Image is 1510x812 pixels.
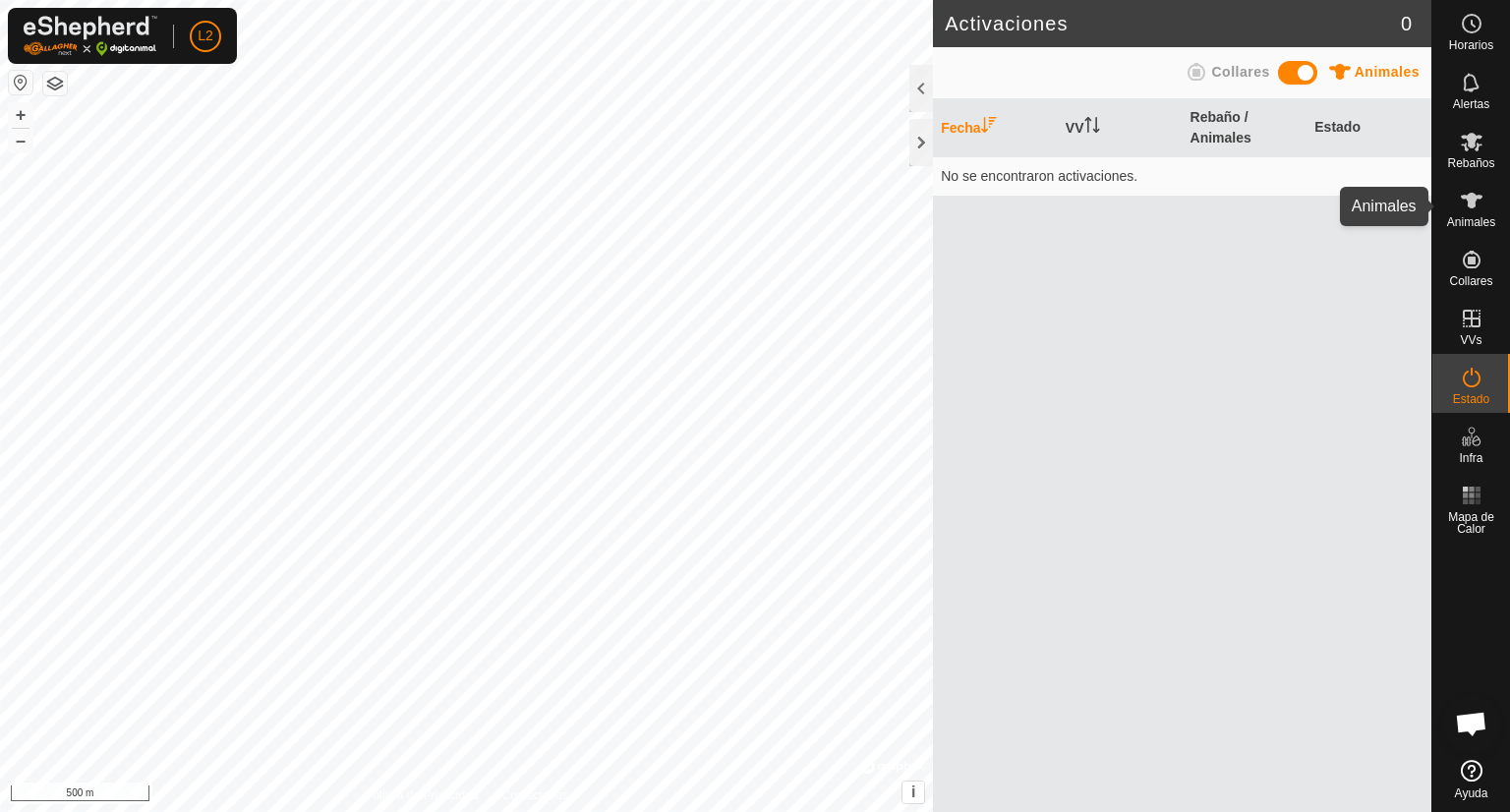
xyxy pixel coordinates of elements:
[1211,64,1269,80] span: Collares
[902,782,924,803] button: i
[1449,39,1493,51] span: Horarios
[1455,787,1488,799] span: Ayuda
[24,16,157,56] img: Logo Gallagher
[365,786,478,804] a: Política de Privacidad
[1453,393,1489,405] span: Estado
[9,103,32,127] button: +
[1460,334,1481,346] span: VVs
[1432,752,1510,807] a: Ayuda
[1442,694,1501,753] div: Chat abierto
[198,26,213,46] span: L2
[1183,99,1307,157] th: Rebaño / Animales
[43,72,67,95] button: Capas del Mapa
[502,786,568,804] a: Contáctenos
[933,156,1431,196] td: No se encontraron activaciones.
[9,129,32,152] button: –
[1058,99,1183,157] th: VV
[1453,98,1489,110] span: Alertas
[1447,216,1495,228] span: Animales
[1459,452,1482,464] span: Infra
[1084,120,1100,136] p-sorticon: Activar para ordenar
[1307,99,1431,157] th: Estado
[911,783,915,800] span: i
[1437,511,1505,535] span: Mapa de Calor
[1401,9,1412,38] span: 0
[1449,275,1492,287] span: Collares
[945,12,1401,35] h2: Activaciones
[9,71,32,94] button: Restablecer Mapa
[933,99,1058,157] th: Fecha
[1355,64,1420,80] span: Animales
[1447,157,1494,169] span: Rebaños
[981,120,997,136] p-sorticon: Activar para ordenar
